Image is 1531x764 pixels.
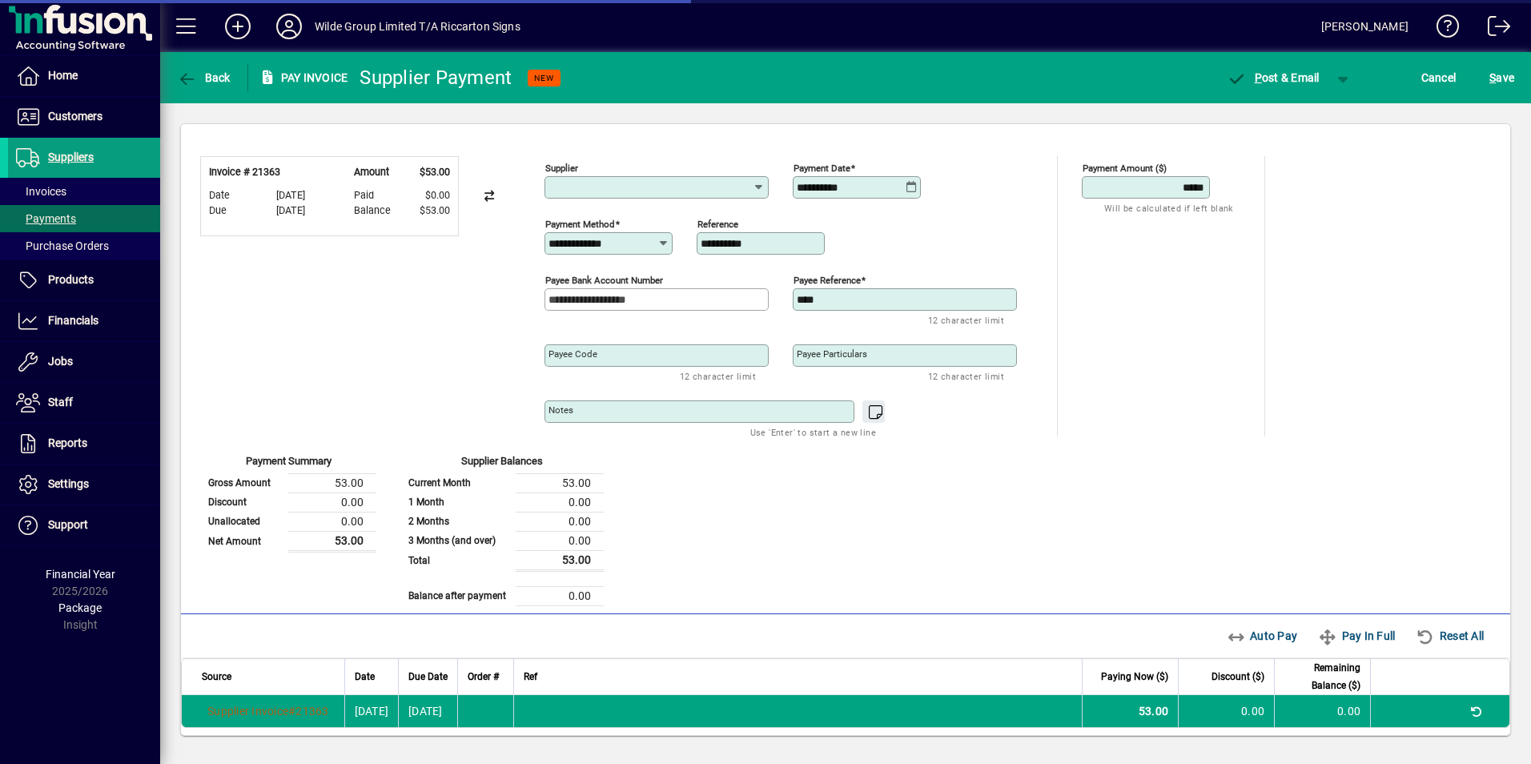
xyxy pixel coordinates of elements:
[545,219,615,230] mat-label: Payment method
[1416,623,1484,649] span: Reset All
[400,436,604,606] app-page-summary-card: Supplier Balances
[1083,163,1167,174] mat-label: Payment Amount ($)
[276,188,305,203] span: [DATE]
[288,705,295,718] span: #
[534,73,554,83] span: NEW
[400,531,516,550] td: 3 Months (and over)
[549,348,597,360] mat-label: Payee Code
[928,311,1004,329] mat-hint: 12 character limit
[209,188,230,203] span: Date
[1318,623,1395,649] span: Pay In Full
[400,512,516,531] td: 2 Months
[400,453,604,473] div: Supplier Balances
[315,14,520,39] div: Wilde Group Limited T/A Riccarton Signs
[516,512,604,531] td: 0.00
[207,705,288,718] span: Supplier Invoice
[200,436,376,553] app-page-summary-card: Payment Summary
[8,178,160,205] a: Invoices
[200,473,288,493] td: Gross Amount
[48,518,88,531] span: Support
[48,477,89,490] span: Settings
[355,705,389,718] span: [DATE]
[750,423,876,441] mat-hint: Use 'Enter' to start a new line
[794,163,850,174] mat-label: Payment Date
[797,348,867,360] mat-label: Payee Particulars
[209,165,305,180] div: Invoice # 21363
[360,65,512,90] div: Supplier Payment
[516,473,604,493] td: 53.00
[48,436,87,449] span: Reports
[420,165,450,180] span: $53.00
[58,601,102,614] span: Package
[276,203,305,219] span: [DATE]
[8,56,160,96] a: Home
[48,151,94,163] span: Suppliers
[8,342,160,382] a: Jobs
[288,531,376,551] td: 53.00
[209,203,227,219] span: Due
[1409,621,1490,650] button: Reset All
[1321,14,1408,39] div: [PERSON_NAME]
[288,473,376,493] td: 53.00
[400,493,516,512] td: 1 Month
[697,219,738,230] mat-label: Reference
[16,239,109,252] span: Purchase Orders
[420,203,450,219] span: $53.00
[288,493,376,512] td: 0.00
[425,188,450,203] span: $0.00
[1421,65,1457,90] span: Cancel
[248,65,348,90] div: Pay Invoice
[1104,199,1233,217] mat-hint: Will be calculated if left blank
[48,314,98,327] span: Financials
[202,668,231,686] span: Source
[680,367,756,385] mat-hint: 12 character limit
[48,273,94,286] span: Products
[48,396,73,408] span: Staff
[8,97,160,137] a: Customers
[48,69,78,82] span: Home
[524,668,537,686] span: Ref
[295,705,328,718] span: 21363
[16,212,76,225] span: Payments
[545,163,578,174] mat-label: Supplier
[1312,621,1401,650] button: Pay In Full
[1489,71,1496,84] span: S
[516,586,604,605] td: 0.00
[516,550,604,570] td: 53.00
[928,367,1004,385] mat-hint: 12 character limit
[16,185,66,198] span: Invoices
[200,493,288,512] td: Discount
[288,512,376,531] td: 0.00
[400,550,516,570] td: Total
[8,232,160,259] a: Purchase Orders
[1212,668,1264,686] span: Discount ($)
[1337,705,1360,718] span: 0.00
[545,275,663,286] mat-label: Payee Bank Account Number
[400,473,516,493] td: Current Month
[1227,71,1320,84] span: ost & Email
[1417,63,1461,92] button: Cancel
[202,702,335,720] a: Supplier Invoice#21363
[1255,71,1262,84] span: P
[398,695,457,727] td: [DATE]
[173,63,235,92] button: Back
[1425,3,1460,55] a: Knowledge Base
[8,505,160,545] a: Support
[794,275,861,286] mat-label: Payee Reference
[400,586,516,605] td: Balance after payment
[263,12,315,41] button: Profile
[8,464,160,505] a: Settings
[48,355,73,368] span: Jobs
[1241,705,1264,718] span: 0.00
[48,110,102,123] span: Customers
[1219,63,1328,92] button: Post & Email
[549,404,573,416] mat-label: Notes
[200,512,288,531] td: Unallocated
[1485,63,1518,92] button: Save
[8,301,160,341] a: Financials
[408,668,448,686] span: Due Date
[160,63,248,92] app-page-header-button: Back
[1284,659,1360,694] span: Remaining Balance ($)
[8,260,160,300] a: Products
[354,165,389,180] span: Amount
